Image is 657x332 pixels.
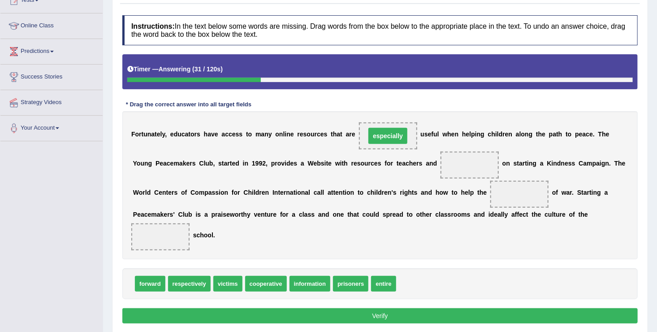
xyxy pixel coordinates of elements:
[447,131,451,138] b: h
[162,131,165,138] b: y
[387,160,391,167] b: o
[239,131,242,138] b: s
[259,160,263,167] b: 9
[361,160,365,167] b: o
[232,160,236,167] b: e
[192,160,196,167] b: s
[182,131,185,138] b: c
[162,189,166,196] b: n
[131,131,135,138] b: F
[525,160,527,167] b: t
[561,160,565,167] b: n
[205,160,209,167] b: u
[502,131,505,138] b: r
[339,189,343,196] b: n
[122,308,638,323] button: Verify
[183,160,186,167] b: k
[568,131,572,138] b: o
[314,160,317,167] b: e
[514,160,517,167] b: s
[220,66,223,73] b: )
[509,131,513,138] b: n
[540,160,544,167] b: a
[294,189,296,196] b: t
[589,131,593,138] b: e
[466,131,470,138] b: e
[527,160,529,167] b: i
[346,189,350,196] b: o
[139,189,143,196] b: o
[143,131,147,138] b: u
[429,160,433,167] b: n
[328,189,331,196] b: a
[374,189,376,196] b: i
[322,189,324,196] b: l
[160,160,163,167] b: e
[286,160,290,167] b: d
[166,189,169,196] b: t
[579,160,583,167] b: C
[324,131,328,138] b: s
[212,189,216,196] b: s
[351,160,354,167] b: r
[602,131,606,138] b: h
[285,131,286,138] b: i
[168,189,172,196] b: e
[308,189,310,196] b: l
[143,189,145,196] b: r
[529,160,533,167] b: n
[618,160,622,167] b: h
[170,131,174,138] b: e
[281,160,285,167] b: v
[174,131,178,138] b: d
[314,189,317,196] b: c
[469,131,471,138] b: l
[321,189,323,196] b: l
[232,131,236,138] b: e
[262,189,265,196] b: e
[583,131,586,138] b: a
[255,160,259,167] b: 9
[371,160,374,167] b: c
[572,160,575,167] b: s
[601,160,605,167] b: g
[352,131,355,138] b: e
[0,116,103,138] a: Your Account
[364,160,368,167] b: u
[195,66,220,73] b: 31 / 120s
[477,131,481,138] b: n
[259,189,262,196] b: r
[199,160,203,167] b: C
[374,160,378,167] b: e
[317,131,320,138] b: c
[419,160,423,167] b: s
[252,189,254,196] b: i
[368,160,371,167] b: r
[192,66,195,73] b: (
[432,131,434,138] b: f
[133,160,137,167] b: Y
[285,160,286,167] b: i
[335,189,339,196] b: e
[245,160,249,167] b: n
[225,189,229,196] b: n
[144,160,148,167] b: n
[360,189,364,196] b: o
[207,131,211,138] b: a
[536,131,538,138] b: t
[337,131,341,138] b: a
[199,189,204,196] b: m
[321,160,324,167] b: s
[208,189,212,196] b: a
[248,189,252,196] b: h
[230,160,232,167] b: t
[587,160,592,167] b: m
[262,160,266,167] b: 2
[272,189,274,196] b: I
[290,160,294,167] b: e
[172,189,174,196] b: r
[286,131,290,138] b: n
[345,189,346,196] b: i
[385,160,387,167] b: f
[301,160,304,167] b: a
